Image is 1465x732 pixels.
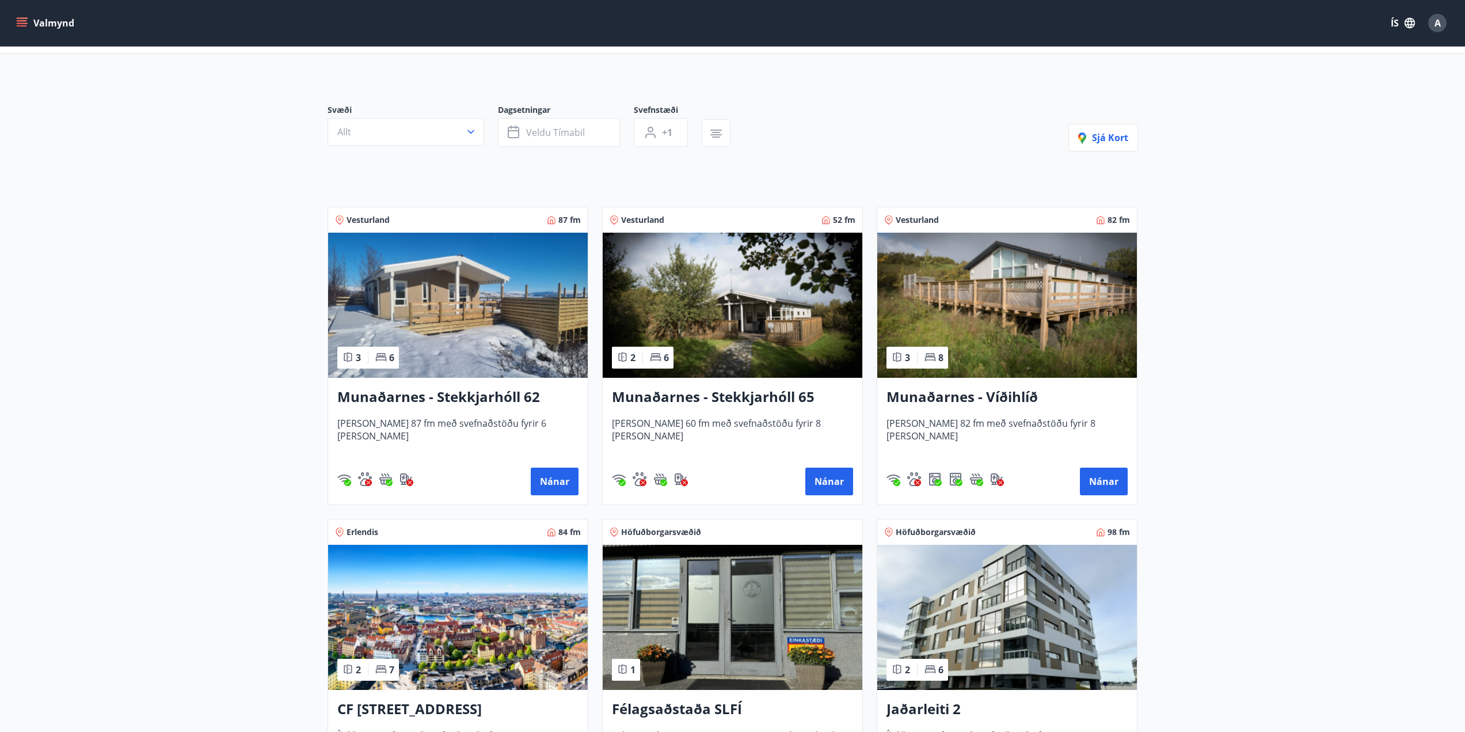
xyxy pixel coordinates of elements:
[969,472,983,486] img: h89QDIuHlAdpqTriuIvuEWkTH976fOgBEOOeu1mi.svg
[905,663,910,676] span: 2
[358,472,372,486] div: Gæludýr
[949,472,962,486] img: hddCLTAnxqFUMr1fxmbGG8zWilo2syolR0f9UjPn.svg
[337,472,351,486] img: HJRyFFsYp6qjeUYhR4dAD8CaCEsnIFYZ05miwXoh.svg
[1108,526,1130,538] span: 98 fm
[1424,9,1451,37] button: A
[328,104,498,118] span: Svæði
[896,214,939,226] span: Vesturland
[1078,131,1128,144] span: Sjá kort
[633,472,646,486] img: pxcaIm5dSOV3FS4whs1soiYWTwFQvksT25a9J10C.svg
[653,472,667,486] img: h89QDIuHlAdpqTriuIvuEWkTH976fOgBEOOeu1mi.svg
[356,663,361,676] span: 2
[337,417,579,455] span: [PERSON_NAME] 87 fm með svefnaðstöðu fyrir 6 [PERSON_NAME]
[886,417,1128,455] span: [PERSON_NAME] 82 fm með svefnaðstöðu fyrir 8 [PERSON_NAME]
[612,472,626,486] img: HJRyFFsYp6qjeUYhR4dAD8CaCEsnIFYZ05miwXoh.svg
[337,387,579,408] h3: Munaðarnes - Stekkjarhóll 62
[621,214,664,226] span: Vesturland
[603,233,862,378] img: Paella dish
[612,472,626,486] div: Þráðlaust net
[558,526,581,538] span: 84 fm
[399,472,413,486] img: nH7E6Gw2rvWFb8XaSdRp44dhkQaj4PJkOoRYItBQ.svg
[337,699,579,720] h3: CF [STREET_ADDRESS]
[949,472,962,486] div: Þurrkari
[389,663,394,676] span: 7
[14,13,79,33] button: menu
[990,472,1004,486] div: Hleðslustöð fyrir rafbíla
[805,468,853,495] button: Nánar
[1434,17,1441,29] span: A
[630,351,636,364] span: 2
[1108,214,1130,226] span: 82 fm
[603,545,862,690] img: Paella dish
[633,472,646,486] div: Gæludýr
[886,472,900,486] div: Þráðlaust net
[399,472,413,486] div: Hleðslustöð fyrir rafbíla
[664,351,669,364] span: 6
[612,417,853,455] span: [PERSON_NAME] 60 fm með svefnaðstöðu fyrir 8 [PERSON_NAME]
[938,663,943,676] span: 6
[990,472,1004,486] img: nH7E6Gw2rvWFb8XaSdRp44dhkQaj4PJkOoRYItBQ.svg
[379,472,393,486] img: h89QDIuHlAdpqTriuIvuEWkTH976fOgBEOOeu1mi.svg
[356,351,361,364] span: 3
[612,387,853,408] h3: Munaðarnes - Stekkjarhóll 65
[347,526,378,538] span: Erlendis
[886,699,1128,720] h3: Jaðarleiti 2
[653,472,667,486] div: Heitur pottur
[531,468,579,495] button: Nánar
[389,351,394,364] span: 6
[347,214,390,226] span: Vesturland
[905,351,910,364] span: 3
[1080,468,1128,495] button: Nánar
[662,126,672,139] span: +1
[674,472,688,486] img: nH7E6Gw2rvWFb8XaSdRp44dhkQaj4PJkOoRYItBQ.svg
[328,118,484,146] button: Allt
[634,118,688,147] button: +1
[833,214,855,226] span: 52 fm
[938,351,943,364] span: 8
[674,472,688,486] div: Hleðslustöð fyrir rafbíla
[969,472,983,486] div: Heitur pottur
[612,699,853,720] h3: Félagsaðstaða SLFÍ
[886,387,1128,408] h3: Munaðarnes - Víðihlíð
[526,126,585,139] span: Veldu tímabil
[1068,124,1138,151] button: Sjá kort
[907,472,921,486] img: pxcaIm5dSOV3FS4whs1soiYWTwFQvksT25a9J10C.svg
[498,118,620,147] button: Veldu tímabil
[1384,13,1421,33] button: ÍS
[498,104,634,118] span: Dagsetningar
[634,104,702,118] span: Svefnstæði
[558,214,581,226] span: 87 fm
[907,472,921,486] div: Gæludýr
[337,472,351,486] div: Þráðlaust net
[337,126,351,138] span: Allt
[630,663,636,676] span: 1
[928,472,942,486] div: Þvottavél
[896,526,976,538] span: Höfuðborgarsvæðið
[928,472,942,486] img: Dl16BY4EX9PAW649lg1C3oBuIaAsR6QVDQBO2cTm.svg
[328,545,588,690] img: Paella dish
[877,233,1137,378] img: Paella dish
[886,472,900,486] img: HJRyFFsYp6qjeUYhR4dAD8CaCEsnIFYZ05miwXoh.svg
[328,233,588,378] img: Paella dish
[877,545,1137,690] img: Paella dish
[621,526,701,538] span: Höfuðborgarsvæðið
[379,472,393,486] div: Heitur pottur
[358,472,372,486] img: pxcaIm5dSOV3FS4whs1soiYWTwFQvksT25a9J10C.svg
